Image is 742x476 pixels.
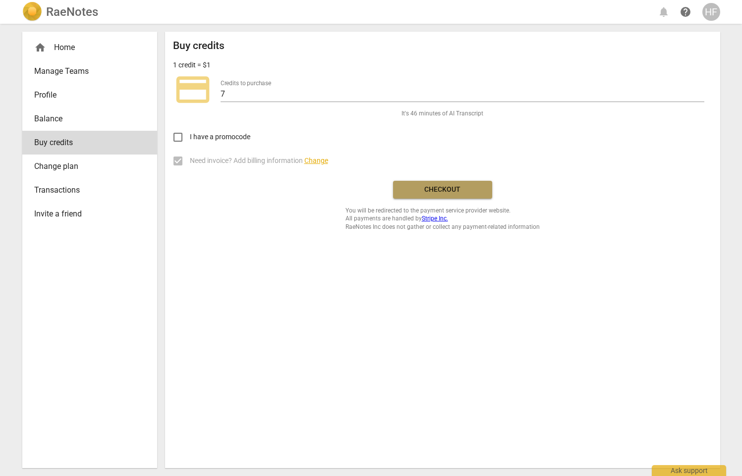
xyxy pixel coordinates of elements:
[304,157,328,164] span: Change
[173,70,213,109] span: credit_card
[22,83,157,107] a: Profile
[34,89,137,101] span: Profile
[22,178,157,202] a: Transactions
[401,185,484,195] span: Checkout
[34,42,137,53] div: Home
[401,109,483,118] span: It's 46 minutes of AI Transcript
[34,113,137,125] span: Balance
[34,42,46,53] span: home
[22,131,157,155] a: Buy credits
[22,202,157,226] a: Invite a friend
[34,208,137,220] span: Invite a friend
[422,215,448,222] a: Stripe Inc.
[652,465,726,476] div: Ask support
[34,137,137,149] span: Buy credits
[22,59,157,83] a: Manage Teams
[22,107,157,131] a: Balance
[22,155,157,178] a: Change plan
[190,156,328,166] span: Need invoice? Add billing information
[34,184,137,196] span: Transactions
[22,2,42,22] img: Logo
[22,2,98,22] a: LogoRaeNotes
[702,3,720,21] button: HF
[34,65,137,77] span: Manage Teams
[46,5,98,19] h2: RaeNotes
[22,36,157,59] div: Home
[345,207,540,231] span: You will be redirected to the payment service provider website. All payments are handled by RaeNo...
[173,60,211,70] p: 1 credit = $1
[393,181,492,199] button: Checkout
[34,160,137,172] span: Change plan
[173,40,225,52] h2: Buy credits
[221,80,271,86] label: Credits to purchase
[680,6,691,18] span: help
[677,3,694,21] a: Help
[190,132,250,142] span: I have a promocode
